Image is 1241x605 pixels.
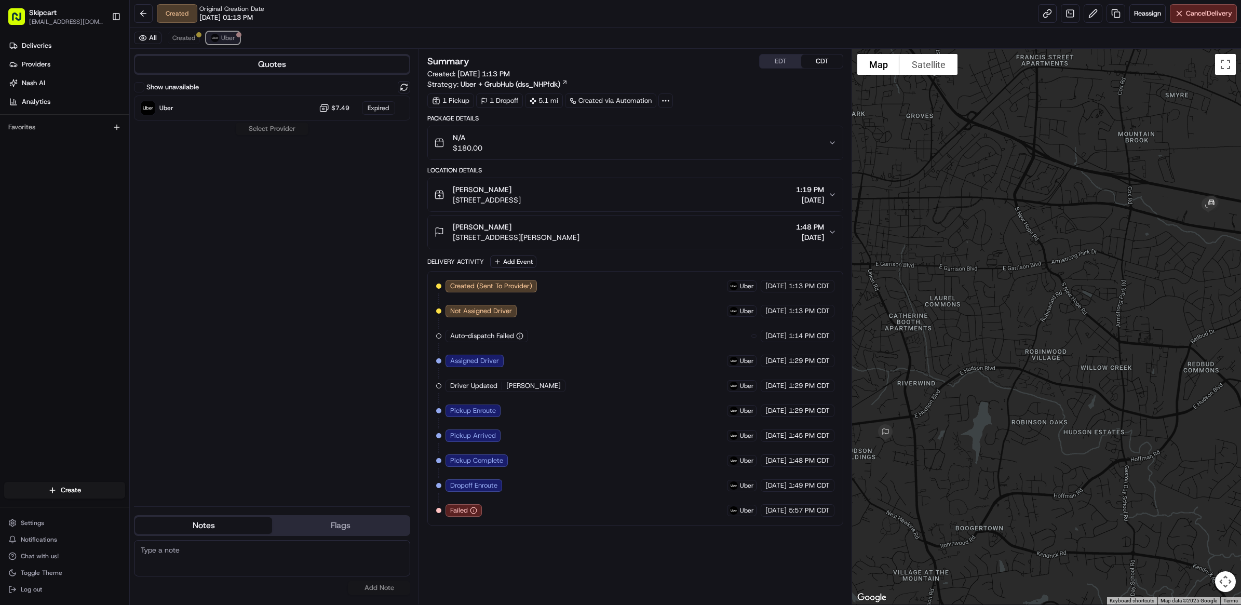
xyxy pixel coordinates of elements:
[22,41,51,50] span: Deliveries
[4,582,125,597] button: Log out
[29,7,57,18] button: Skipcart
[450,306,512,316] span: Not Assigned Driver
[765,506,787,515] span: [DATE]
[453,143,482,153] span: $180.00
[740,407,754,415] span: Uber
[1134,9,1161,18] span: Reassign
[855,591,889,604] img: Google
[765,431,787,440] span: [DATE]
[10,42,189,58] p: Welcome 👋
[760,55,801,68] button: EDT
[4,532,125,547] button: Notifications
[490,256,536,268] button: Add Event
[1170,4,1237,23] button: CancelDelivery
[450,456,503,465] span: Pickup Complete
[168,32,200,44] button: Created
[789,481,830,490] span: 1:49 PM CDT
[211,34,219,42] img: uber-new-logo.jpeg
[789,406,830,415] span: 1:29 PM CDT
[428,126,843,159] button: N/A$180.00
[765,381,787,391] span: [DATE]
[765,306,787,316] span: [DATE]
[199,13,253,22] span: [DATE] 01:13 PM
[450,356,499,366] span: Assigned Driver
[4,75,129,91] a: Nash AI
[740,432,754,440] span: Uber
[21,519,44,527] span: Settings
[740,382,754,390] span: Uber
[88,152,96,160] div: 💻
[141,101,155,115] img: Uber
[135,56,409,73] button: Quotes
[21,535,57,544] span: Notifications
[103,176,126,184] span: Pylon
[427,69,510,79] span: Created:
[789,381,830,391] span: 1:29 PM CDT
[84,146,171,165] a: 💻API Documentation
[172,34,195,42] span: Created
[765,406,787,415] span: [DATE]
[565,93,656,108] a: Created via Automation
[272,517,409,534] button: Flags
[159,104,173,112] span: Uber
[1223,598,1238,603] a: Terms (opens in new tab)
[4,549,125,563] button: Chat with us!
[221,34,235,42] span: Uber
[21,585,42,594] span: Log out
[21,151,79,161] span: Knowledge Base
[4,516,125,530] button: Settings
[29,18,103,26] button: [EMAIL_ADDRESS][DOMAIN_NAME]
[461,79,568,89] a: Uber + GrubHub (dss_NHPfdk)
[765,456,787,465] span: [DATE]
[796,222,824,232] span: 1:48 PM
[796,184,824,195] span: 1:19 PM
[22,78,45,88] span: Nash AI
[730,357,738,365] img: uber-new-logo.jpeg
[506,381,561,391] span: [PERSON_NAME]
[135,517,272,534] button: Notes
[73,176,126,184] a: Powered byPylon
[740,456,754,465] span: Uber
[789,306,830,316] span: 1:13 PM CDT
[1215,571,1236,592] button: Map camera controls
[4,4,107,29] button: Skipcart[EMAIL_ADDRESS][DOMAIN_NAME]
[900,54,957,75] button: Show satellite imagery
[789,456,830,465] span: 1:48 PM CDT
[427,166,843,174] div: Location Details
[796,195,824,205] span: [DATE]
[476,93,523,108] div: 1 Dropoff
[61,486,81,495] span: Create
[730,382,738,390] img: uber-new-logo.jpeg
[730,307,738,315] img: uber-new-logo.jpeg
[22,97,50,106] span: Analytics
[789,331,830,341] span: 1:14 PM CDT
[525,93,563,108] div: 5.1 mi
[765,281,787,291] span: [DATE]
[730,506,738,515] img: uber-new-logo.jpeg
[428,216,843,249] button: [PERSON_NAME][STREET_ADDRESS][PERSON_NAME]1:48 PM[DATE]
[801,55,843,68] button: CDT
[428,178,843,211] button: [PERSON_NAME][STREET_ADDRESS]1:19 PM[DATE]
[4,566,125,580] button: Toggle Theme
[730,282,738,290] img: uber-new-logo.jpeg
[4,93,129,110] a: Analytics
[450,381,497,391] span: Driver Updated
[6,146,84,165] a: 📗Knowledge Base
[21,569,62,577] span: Toggle Theme
[331,104,349,112] span: $7.49
[1110,597,1154,604] button: Keyboard shortcuts
[450,331,514,341] span: Auto-dispatch Failed
[21,552,59,560] span: Chat with us!
[206,32,240,44] button: Uber
[740,307,754,315] span: Uber
[453,132,482,143] span: N/A
[1215,54,1236,75] button: Toggle fullscreen view
[4,56,129,73] a: Providers
[789,281,830,291] span: 1:13 PM CDT
[10,99,29,118] img: 1736555255976-a54dd68f-1ca7-489b-9aae-adbdc363a1c4
[4,482,125,499] button: Create
[765,356,787,366] span: [DATE]
[450,406,496,415] span: Pickup Enroute
[765,331,787,341] span: [DATE]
